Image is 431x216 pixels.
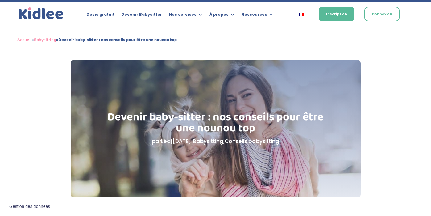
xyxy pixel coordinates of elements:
[102,137,329,146] p: par | | ,
[102,112,329,137] h1: Devenir baby-sitter : nos conseils pour être une nounou top
[17,6,65,21] a: Kidlee Logo
[193,138,223,145] a: Babysitting
[17,36,32,44] a: Accueil
[169,12,203,19] a: Nos services
[58,36,177,44] strong: Devenir baby-sitter : nos conseils pour être une nounou top
[209,12,235,19] a: À propos
[86,12,114,19] a: Devis gratuit
[34,36,56,44] a: Babysitting
[17,6,65,21] img: logo_kidlee_bleu
[6,200,54,213] button: Gestion des données
[172,138,191,145] span: [DATE]
[242,12,273,19] a: Ressources
[225,138,279,145] a: Conseils babysitting
[17,36,177,44] span: » »
[319,7,354,21] a: Inscription
[161,138,171,145] a: Léa
[121,12,162,19] a: Devenir Babysitter
[299,13,304,16] img: Français
[364,7,400,21] a: Connexion
[9,204,50,210] span: Gestion des données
